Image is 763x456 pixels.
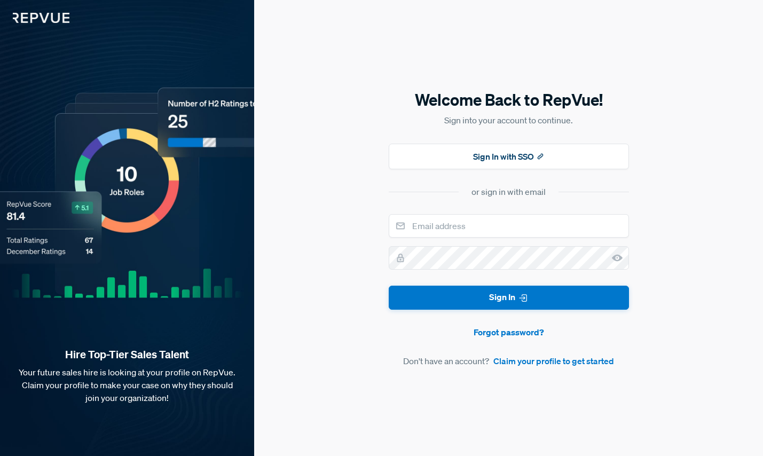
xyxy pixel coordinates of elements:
[389,144,629,169] button: Sign In with SSO
[17,366,237,404] p: Your future sales hire is looking at your profile on RepVue. Claim your profile to make your case...
[389,355,629,367] article: Don't have an account?
[17,348,237,361] strong: Hire Top-Tier Sales Talent
[389,214,629,238] input: Email address
[389,89,629,111] h5: Welcome Back to RepVue!
[389,286,629,310] button: Sign In
[389,326,629,339] a: Forgot password?
[493,355,614,367] a: Claim your profile to get started
[471,185,546,198] div: or sign in with email
[389,114,629,127] p: Sign into your account to continue.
